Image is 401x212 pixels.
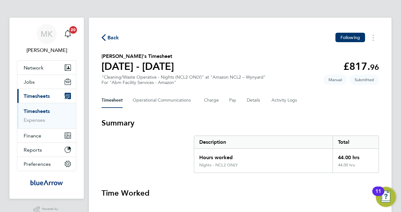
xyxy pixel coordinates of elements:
[24,161,51,167] span: Preferences
[323,75,347,85] span: This timesheet was manually created.
[375,191,381,199] div: 11
[24,133,41,139] span: Finance
[335,33,365,42] button: Following
[333,149,379,163] div: 44.00 hrs
[42,206,60,212] span: Powered by
[194,136,379,173] div: Summary
[340,35,360,40] span: Following
[102,118,379,128] h3: Summary
[194,149,333,163] div: Hours worked
[24,65,44,71] span: Network
[271,93,298,108] button: Activity Logs
[17,129,76,142] button: Finance
[333,136,379,148] div: Total
[102,188,379,198] h3: Time Worked
[376,187,396,207] button: Open Resource Center, 11 new notifications
[17,143,76,157] button: Reports
[41,30,53,38] span: MK
[247,93,261,108] button: Details
[17,89,76,103] button: Timesheets
[133,93,194,108] button: Operational Communications
[24,79,35,85] span: Jobs
[102,75,266,85] div: "Cleaning/Waste Operative - Nights (NCL2 ONLY)" at "Amazon NCL2 – Wynyard"
[108,34,119,42] span: Back
[69,26,77,34] span: 20
[61,24,74,44] a: 20
[229,93,237,108] button: Pay
[24,117,45,123] a: Expenses
[17,157,76,171] button: Preferences
[350,75,379,85] span: This timesheet is Submitted.
[102,60,174,73] h1: [DATE] - [DATE]
[9,18,84,199] nav: Main navigation
[17,61,76,75] button: Network
[17,47,76,54] span: Miriam Kerins
[24,108,50,114] a: Timesheets
[333,163,379,173] div: 44.00 hrs
[204,93,219,108] button: Charge
[199,163,238,168] div: Nights - NCL2 ONLY
[102,53,174,60] h2: [PERSON_NAME]'s Timesheet
[24,147,42,153] span: Reports
[102,34,119,42] button: Back
[343,60,379,72] app-decimal: £817.
[17,177,76,187] a: Go to home page
[17,103,76,128] div: Timesheets
[370,63,379,72] span: 96
[194,136,333,148] div: Description
[24,93,50,99] span: Timesheets
[102,93,123,108] button: Timesheet
[17,75,76,89] button: Jobs
[368,33,379,42] button: Timesheets Menu
[102,80,266,85] div: For "Abm Facility Services - Amazon"
[30,177,63,187] img: bluearrow-logo-retina.png
[17,24,76,54] a: MK[PERSON_NAME]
